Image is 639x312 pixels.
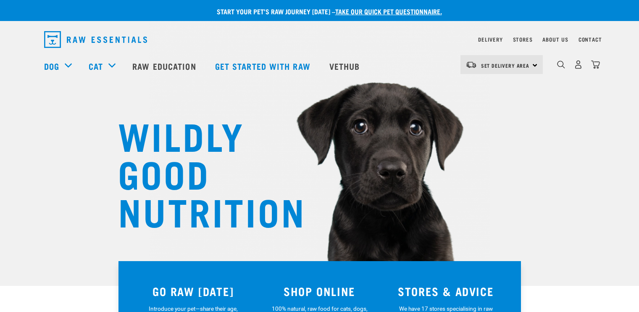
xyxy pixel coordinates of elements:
nav: dropdown navigation [37,28,602,51]
h3: SHOP ONLINE [261,285,378,298]
a: Vethub [321,49,371,83]
a: Stores [513,38,533,41]
a: Raw Education [124,49,206,83]
a: Dog [44,60,59,72]
img: user.png [574,60,583,69]
img: van-moving.png [465,61,477,69]
img: home-icon-1@2x.png [557,61,565,69]
a: Cat [89,60,103,72]
a: Contact [579,38,602,41]
a: About Us [542,38,568,41]
h1: WILDLY GOOD NUTRITION [118,116,286,229]
h3: STORES & ADVICE [388,285,504,298]
a: Get started with Raw [207,49,321,83]
img: Raw Essentials Logo [44,31,147,48]
img: home-icon@2x.png [591,60,600,69]
span: Set Delivery Area [481,64,530,67]
h3: GO RAW [DATE] [135,285,252,298]
a: take our quick pet questionnaire. [335,9,442,13]
a: Delivery [478,38,502,41]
